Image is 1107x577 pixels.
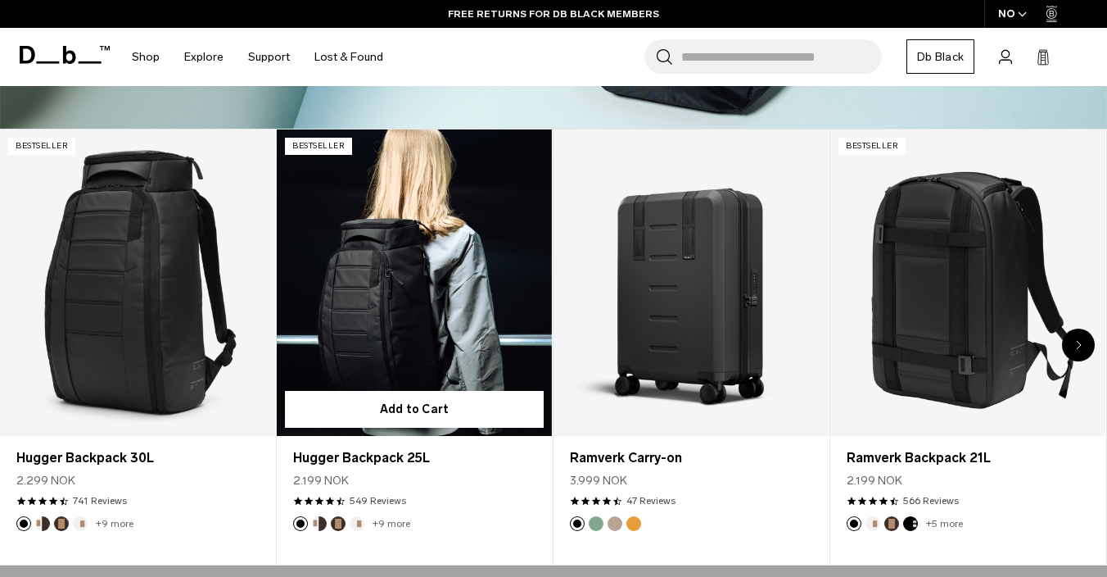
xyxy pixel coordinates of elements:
[350,516,364,531] button: Oatmilk
[312,516,327,531] button: Cappuccino
[293,516,308,531] button: Black Out
[553,129,829,435] a: Ramverk Carry-on
[277,129,553,565] div: 2 / 20
[8,138,75,155] p: Bestseller
[589,516,603,531] button: Green Ray
[626,493,675,508] a: 47 reviews
[626,516,641,531] button: Parhelion Orange
[553,129,830,565] div: 3 / 20
[16,472,75,489] span: 2.299 NOK
[285,138,352,155] p: Bestseller
[277,129,552,435] a: Hugger Backpack 25L
[926,518,963,529] a: +5 more
[838,138,906,155] p: Bestseller
[73,516,88,531] button: Oatmilk
[830,129,1105,435] a: Ramverk Backpack 21L
[906,39,974,74] a: Db Black
[285,391,544,428] button: Add to Cart
[865,516,880,531] button: Oatmilk
[1062,329,1095,361] div: Next slide
[16,448,259,468] a: Hugger Backpack 30L
[54,516,69,531] button: Espresso
[184,28,224,86] a: Explore
[903,516,918,531] button: Charcoal Grey
[830,129,1107,565] div: 4 / 20
[35,516,50,531] button: Cappuccino
[570,516,585,531] button: Black Out
[884,516,899,531] button: Espresso
[608,516,622,531] button: Fogbow Beige
[570,448,812,468] a: Ramverk Carry-on
[373,518,410,529] a: +9 more
[903,493,959,508] a: 566 reviews
[570,472,627,489] span: 3.999 NOK
[96,518,133,529] a: +9 more
[248,28,290,86] a: Support
[847,448,1089,468] a: Ramverk Backpack 21L
[314,28,383,86] a: Lost & Found
[331,516,346,531] button: Espresso
[73,493,127,508] a: 741 reviews
[132,28,160,86] a: Shop
[293,472,349,489] span: 2.199 NOK
[847,472,902,489] span: 2.199 NOK
[847,516,861,531] button: Black Out
[120,28,395,86] nav: Main Navigation
[350,493,406,508] a: 549 reviews
[16,516,31,531] button: Black Out
[448,7,659,21] a: FREE RETURNS FOR DB BLACK MEMBERS
[293,448,535,468] a: Hugger Backpack 25L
